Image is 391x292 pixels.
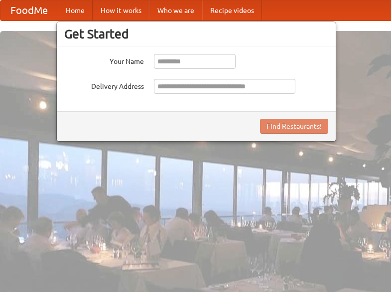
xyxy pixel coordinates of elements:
[93,0,149,20] a: How it works
[64,79,144,91] label: Delivery Address
[64,54,144,66] label: Your Name
[202,0,262,20] a: Recipe videos
[58,0,93,20] a: Home
[64,26,328,41] h3: Get Started
[149,0,202,20] a: Who we are
[0,0,58,20] a: FoodMe
[260,119,328,134] button: Find Restaurants!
